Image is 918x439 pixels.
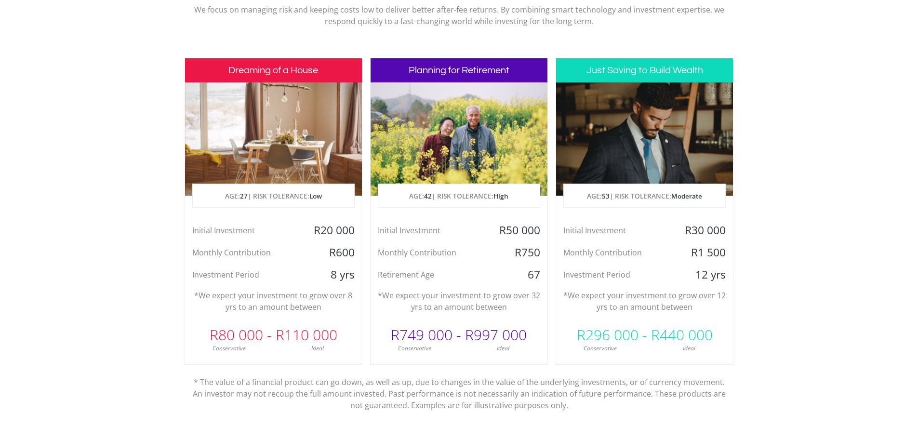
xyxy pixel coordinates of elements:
[193,184,354,208] p: AGE: | RISK TOLERANCE:
[309,191,322,200] span: Low
[459,344,547,353] div: Ideal
[378,290,540,313] p: *We expect your investment to grow over 32 yrs to an amount between
[192,4,727,27] p: We focus on managing risk and keeping costs low to deliver better after-fee returns. By combining...
[674,267,733,282] div: 12 yrs
[489,245,547,260] div: R750
[489,223,547,238] div: R50 000
[674,245,733,260] div: R1 500
[371,245,489,260] div: Monthly Contribution
[556,58,733,82] h3: Just Saving to Build Wealth
[556,223,674,238] div: Initial Investment
[563,290,726,313] p: *We expect your investment to grow over 12 yrs to an amount between
[674,223,733,238] div: R30 000
[556,320,733,349] div: R296 000 - R440 000
[240,191,248,200] span: 27
[489,267,547,282] div: 67
[303,223,361,238] div: R20 000
[185,245,303,260] div: Monthly Contribution
[185,58,362,82] h3: Dreaming of a House
[185,267,303,282] div: Investment Period
[371,267,489,282] div: Retirement Age
[273,344,362,353] div: Ideal
[564,184,725,208] p: AGE: | RISK TOLERANCE:
[303,267,361,282] div: 8 yrs
[493,191,508,200] span: High
[185,320,362,349] div: R80 000 - R110 000
[556,245,674,260] div: Monthly Contribution
[185,344,274,353] div: Conservative
[556,267,674,282] div: Investment Period
[671,191,702,200] span: Moderate
[371,344,459,353] div: Conservative
[192,365,727,411] p: * The value of a financial product can go down, as well as up, due to changes in the value of the...
[185,223,303,238] div: Initial Investment
[602,191,610,200] span: 53
[192,290,355,313] p: *We expect your investment to grow over 8 yrs to an amount between
[371,320,547,349] div: R749 000 - R997 000
[645,344,733,353] div: Ideal
[371,58,547,82] h3: Planning for Retirement
[378,184,540,208] p: AGE: | RISK TOLERANCE:
[424,191,432,200] span: 42
[556,344,645,353] div: Conservative
[371,223,489,238] div: Initial Investment
[303,245,361,260] div: R600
